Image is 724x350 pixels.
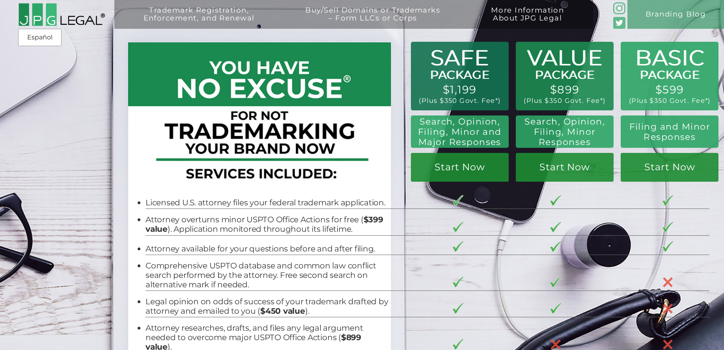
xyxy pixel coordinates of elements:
[284,6,462,35] a: Buy/Sell Domains or Trademarks– Form LLCs or Corps
[550,303,561,314] img: checkmark-border-3.png
[146,215,390,234] li: Attorney overturns minor USPTO Office Actions for free ( ). Application monitored throughout its ...
[121,6,276,35] a: Trademark Registration,Enforcement, and Renewal
[550,195,561,206] img: checkmark-border-3.png
[146,244,390,253] li: Attorney available for your questions before and after filing.
[415,117,504,147] h2: Search, Opinion, Filing, Minor and Major Responses
[146,261,390,289] li: Comprehensive USPTO database and common law conflict search performed by the attorney. Free secon...
[627,122,713,142] h2: Filing and Minor Responses
[522,117,608,147] h2: Search, Opinion, Filing, Minor Responses
[662,339,674,350] img: X-30-3.png
[469,6,586,35] a: More InformationAbout JPG Legal
[146,198,390,207] li: Licensed U.S. attorney files your federal trademark application.
[662,277,674,288] img: X-30-3.png
[621,153,718,182] a: Start Now
[453,222,464,233] img: checkmark-border-3.png
[662,195,674,206] img: checkmark-border-3.png
[18,3,105,26] img: 2016-logo-black-letters-3-r.png
[662,241,674,252] img: checkmark-border-3.png
[411,153,509,182] a: Start Now
[260,306,305,316] b: $450 value
[516,153,614,182] a: Start Now
[146,297,390,316] li: Legal opinion on odds of success of your trademark drafted by attorney and emailed to you ( ).
[453,339,464,350] img: checkmark-border-3.png
[613,17,625,29] img: Twitter_Social_Icon_Rounded_Square_Color-mid-green3-90.png
[453,277,464,287] img: checkmark-border-3.png
[550,241,561,252] img: checkmark-border-3.png
[613,2,625,15] img: glyph-logo_May2016-green3-90.png
[550,277,561,287] img: checkmark-border-3.png
[21,30,59,45] a: Español
[453,195,464,206] img: checkmark-border-3.png
[662,222,674,233] img: checkmark-border-3.png
[550,339,561,350] img: X-30-3.png
[662,303,674,314] img: X-30-3.png
[453,241,464,252] img: checkmark-border-3.png
[453,303,464,314] img: checkmark-border-3.png
[550,222,561,233] img: checkmark-border-3.png
[146,214,383,234] b: $399 value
